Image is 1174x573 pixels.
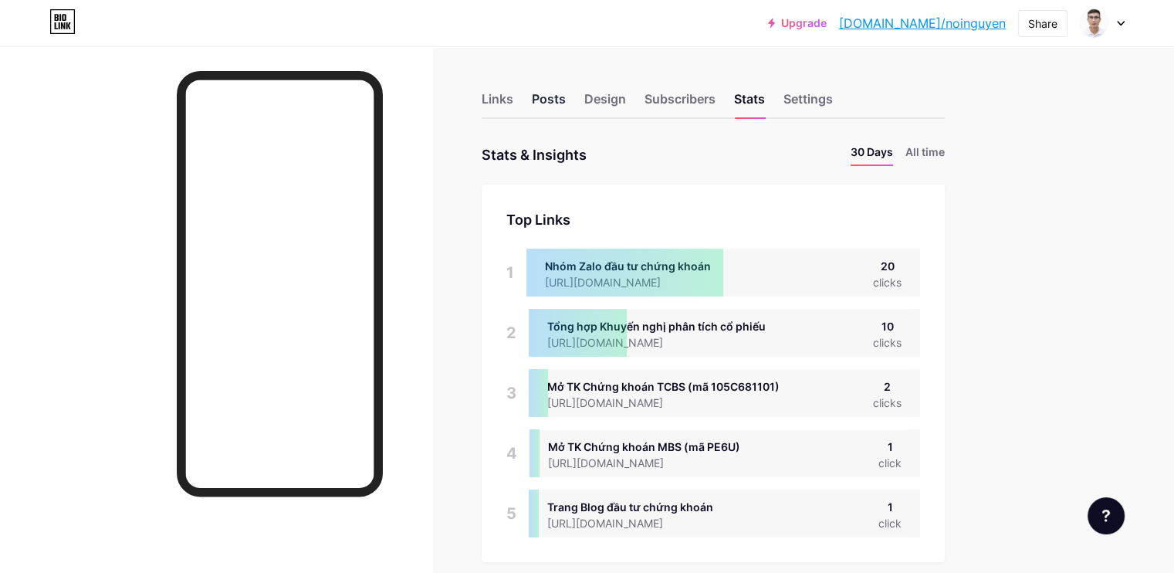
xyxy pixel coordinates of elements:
div: 2 [873,378,902,395]
div: Design [584,90,626,117]
div: Trang Blog đầu tư chứng khoán [547,499,713,515]
div: 20 [873,258,902,274]
div: [URL][DOMAIN_NAME] [548,455,740,471]
div: 1 [878,499,902,515]
div: [URL][DOMAIN_NAME] [547,334,766,351]
img: noinguyen [1079,8,1108,38]
a: Upgrade [768,17,827,29]
div: Subscribers [645,90,716,117]
div: clicks [873,334,902,351]
div: Mở TK Chứng khoán TCBS (mã 105C681101) [547,378,780,395]
div: clicks [873,274,902,290]
div: Stats & Insights [482,144,587,166]
div: [URL][DOMAIN_NAME] [547,395,780,411]
div: 1 [878,439,902,455]
div: click [878,515,902,531]
div: Tổng hợp Khuyến nghị phân tích cổ phiếu [547,318,766,334]
div: Stats [734,90,765,117]
div: 2 [506,309,516,357]
div: click [878,455,902,471]
div: 3 [506,369,516,417]
li: All time [905,144,945,166]
div: 4 [506,429,517,477]
li: 30 Days [851,144,893,166]
div: [URL][DOMAIN_NAME] [547,515,713,531]
div: Mở TK Chứng khoán MBS (mã PE6U) [548,439,740,455]
div: clicks [873,395,902,411]
div: 5 [506,490,516,537]
div: Posts [532,90,566,117]
div: Top Links [506,209,920,230]
a: [DOMAIN_NAME]/noinguyen [839,14,1006,32]
div: Settings [783,90,833,117]
div: 10 [873,318,902,334]
div: 1 [506,249,514,297]
div: Links [482,90,513,117]
div: Share [1028,15,1057,32]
